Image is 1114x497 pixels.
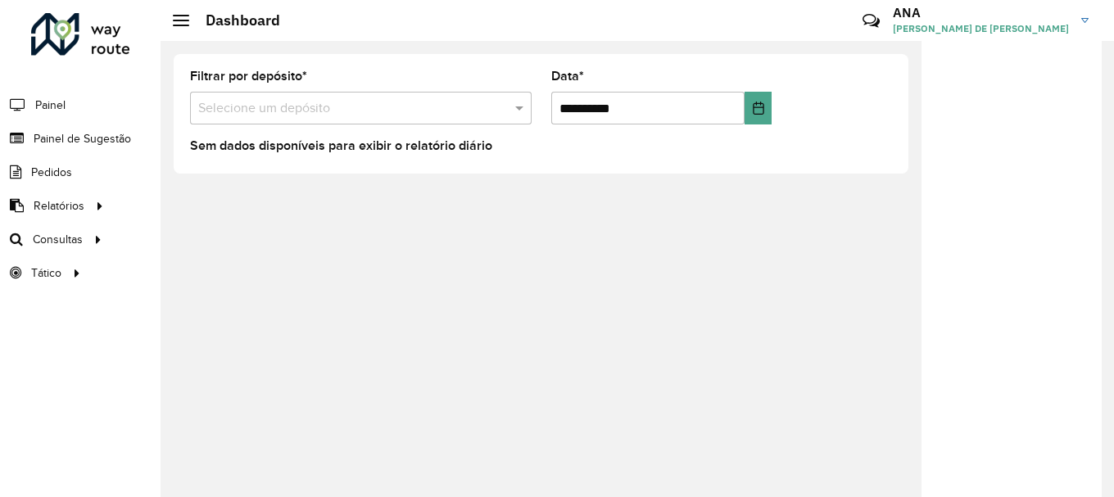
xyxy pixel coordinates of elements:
[893,5,1069,20] h3: ANA
[34,197,84,215] span: Relatórios
[31,164,72,181] span: Pedidos
[189,11,280,29] h2: Dashboard
[745,92,772,124] button: Choose Date
[31,264,61,282] span: Tático
[34,130,131,147] span: Painel de Sugestão
[854,3,889,38] a: Contato Rápido
[190,66,307,86] label: Filtrar por depósito
[33,231,83,248] span: Consultas
[551,66,584,86] label: Data
[190,136,492,156] label: Sem dados disponíveis para exibir o relatório diário
[893,21,1069,36] span: [PERSON_NAME] DE [PERSON_NAME]
[35,97,66,114] span: Painel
